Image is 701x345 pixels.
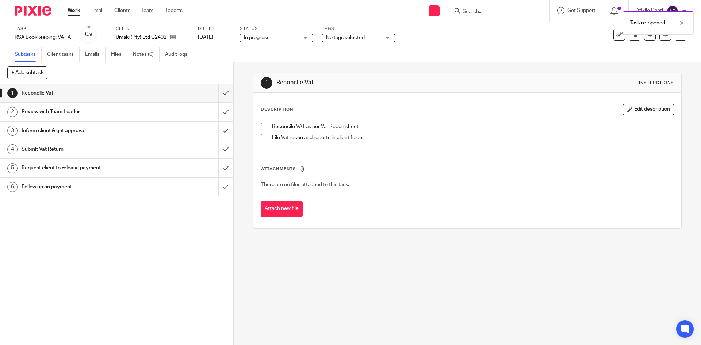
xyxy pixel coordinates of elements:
div: 1 [7,88,18,98]
label: Tags [322,26,395,32]
span: In progress [244,35,269,40]
a: Clients [114,7,130,14]
a: Email [91,7,103,14]
span: No tags selected [326,35,365,40]
label: Client [116,26,189,32]
div: Instructions [639,80,674,86]
p: Description [261,107,293,112]
div: 1 [261,77,272,89]
h1: Submit Vat Return [22,144,148,155]
a: Files [111,47,127,62]
button: Attach new file [261,201,303,217]
img: svg%3E [667,5,678,17]
img: Pixie [15,6,51,16]
a: Notes (0) [133,47,160,62]
a: Emails [85,47,106,62]
a: Work [68,7,80,14]
small: /6 [88,33,92,37]
div: 5 [7,163,18,173]
div: 4 [7,144,18,154]
h1: Follow up on payment [22,181,148,192]
div: 2 [7,107,18,117]
div: RSA Bookkeeping: VAT A [15,34,71,41]
label: Task [15,26,71,32]
span: Attachments [261,167,296,171]
button: + Add subtask [7,66,47,79]
a: Reports [164,7,183,14]
a: Client tasks [47,47,80,62]
p: Task re-opened. [630,19,666,27]
a: Team [141,7,153,14]
p: Reconcile VAT as per Vat Recon sheet [272,123,673,130]
span: [DATE] [198,35,213,40]
h1: Reconcile Vat [276,79,483,87]
div: 6 [7,182,18,192]
label: Status [240,26,313,32]
p: File Vat recon and reports in client folder [272,134,673,141]
span: There are no files attached to this task. [261,182,349,187]
div: 3 [7,126,18,136]
p: Umaki (Pty) Ltd G2402 [116,34,166,41]
h1: Request client to release payment [22,162,148,173]
h1: Inform client & get approval [22,125,148,136]
a: Subtasks [15,47,42,62]
label: Due by [198,26,231,32]
h1: Review with Team Leader [22,106,148,117]
a: Audit logs [165,47,193,62]
button: Edit description [623,104,674,115]
div: 0 [85,30,92,39]
h1: Reconcile Vat [22,88,148,99]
